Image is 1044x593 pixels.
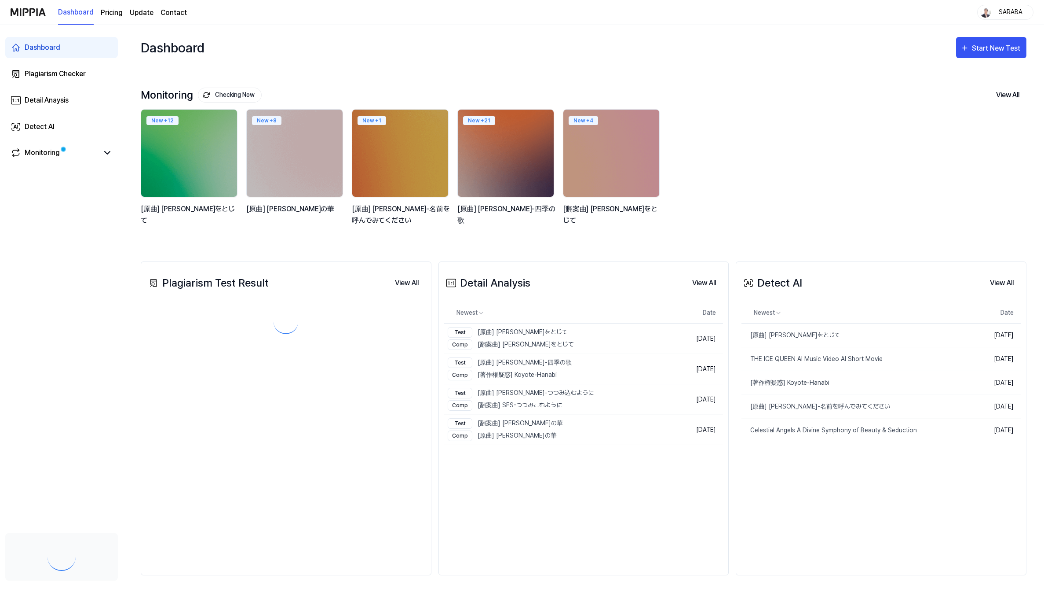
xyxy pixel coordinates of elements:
div: [原曲] [PERSON_NAME]-四季の歌 [448,357,572,368]
a: Test[原曲] [PERSON_NAME]をとじてComp[翻案曲] [PERSON_NAME]をとじて [444,324,668,354]
div: [原曲] [PERSON_NAME]をとじて [741,331,840,340]
div: [著作権疑惑] Koyote-Hanabi [448,370,572,380]
td: [DATE] [667,415,723,445]
td: [DATE] [970,395,1021,419]
div: [著作権疑惑] Koyote-Hanabi [741,378,829,387]
td: [DATE] [667,354,723,384]
div: Comp [448,400,472,411]
button: profileSARABA [977,5,1033,20]
button: View All [983,274,1021,292]
div: New + 12 [146,116,179,125]
a: Monitoring [11,147,99,158]
img: backgroundIamge [247,110,343,197]
img: backgroundIamge [141,110,237,197]
th: Date [667,302,723,324]
button: Checking Now [198,88,262,103]
div: Comp [448,431,472,441]
div: [原曲] [PERSON_NAME]の華 [246,203,345,226]
div: [原曲] [PERSON_NAME]をとじて [448,327,574,338]
a: Detect AI [5,116,118,137]
div: Dashboard [141,33,204,62]
div: New + 8 [252,116,281,125]
div: [翻案曲] [PERSON_NAME]の華 [448,418,563,429]
a: Test[原曲] [PERSON_NAME]-四季の歌Comp[著作権疑惑] Koyote-Hanabi [444,354,668,384]
a: Test[翻案曲] [PERSON_NAME]の華Comp[原曲] [PERSON_NAME]の華 [444,415,668,445]
div: Detail Analysis [444,275,530,291]
button: View All [388,274,426,292]
td: [DATE] [970,419,1021,442]
div: [原曲] [PERSON_NAME]をとじて [141,203,239,226]
button: View All [989,86,1026,104]
div: Test [448,388,472,398]
a: [原曲] [PERSON_NAME]-名前を呼んでみてください [741,395,970,418]
a: [著作権疑惑] Koyote-Hanabi [741,371,970,394]
img: backgroundIamge [352,110,448,197]
td: [DATE] [667,384,723,415]
div: [原曲] [PERSON_NAME]の華 [448,431,563,441]
div: [原曲] [PERSON_NAME]-四季の歌 [457,203,556,226]
a: THE ICE QUEEN AI Music Video AI Short Movie [741,347,970,371]
button: View All [685,274,723,292]
a: New +8backgroundIamge[原曲] [PERSON_NAME]の華 [246,109,345,235]
a: Celestial Angels A Divine Symphony of Beauty & Seduction [741,419,970,442]
div: Detail Anaysis [25,95,69,106]
div: New + 21 [463,116,495,125]
a: Update [130,7,153,18]
td: [DATE] [667,324,723,354]
div: THE ICE QUEEN AI Music Video AI Short Movie [741,354,883,364]
div: Plagiarism Test Result [146,275,269,291]
div: Test [448,357,472,368]
a: New +4backgroundIamge[翻案曲] [PERSON_NAME]をとじて [563,109,661,235]
div: New + 4 [569,116,598,125]
div: Comp [448,370,472,380]
div: Plagiarism Checker [25,69,86,79]
a: [原曲] [PERSON_NAME]をとじて [741,324,970,347]
td: [DATE] [970,371,1021,395]
th: Date [970,302,1021,324]
img: backgroundIamge [458,110,554,197]
a: New +1backgroundIamge[原曲] [PERSON_NAME]-名前を呼んでみてください [352,109,450,235]
div: Test [448,327,472,338]
div: Celestial Angels A Divine Symphony of Beauty & Seduction [741,426,917,435]
img: profile [980,7,991,18]
a: Test[原曲] [PERSON_NAME]-つつみ込むようにComp[翻案曲] SES-つつみこむように [444,384,668,414]
div: [翻案曲] [PERSON_NAME]をとじて [448,339,574,350]
img: backgroundIamge [563,110,659,197]
a: Dashboard [5,37,118,58]
div: [原曲] [PERSON_NAME]-つつみ込むように [448,388,594,398]
div: [原曲] [PERSON_NAME]-名前を呼んでみてください [741,402,890,411]
div: Monitoring [141,88,262,103]
a: Plagiarism Checker [5,63,118,85]
div: Start New Test [972,43,1022,54]
img: monitoring Icon [203,92,210,99]
a: New +21backgroundIamge[原曲] [PERSON_NAME]-四季の歌 [457,109,556,235]
div: Dashboard [25,42,60,53]
div: [原曲] [PERSON_NAME]-名前を呼んでみてください [352,203,450,226]
button: Pricing [101,7,123,18]
a: Contact [161,7,187,18]
a: Detail Anaysis [5,90,118,111]
div: Detect AI [25,122,55,132]
div: Detect AI [741,275,802,291]
div: SARABA [993,7,1028,17]
div: New + 1 [358,116,386,125]
div: [翻案曲] SES-つつみこむように [448,400,594,411]
td: [DATE] [970,347,1021,371]
div: Comp [448,339,472,350]
div: Test [448,418,472,429]
div: Monitoring [25,147,60,158]
a: Dashboard [58,0,94,25]
a: New +12backgroundIamge[原曲] [PERSON_NAME]をとじて [141,109,239,235]
button: Start New Test [956,37,1026,58]
div: [翻案曲] [PERSON_NAME]をとじて [563,203,661,226]
td: [DATE] [970,324,1021,347]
